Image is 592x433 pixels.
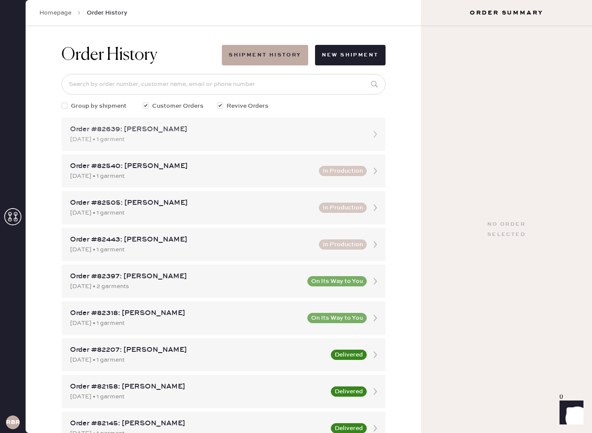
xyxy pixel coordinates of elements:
[70,392,326,401] div: [DATE] • 1 garment
[523,144,563,156] th: QTY
[222,45,308,65] button: Shipment History
[70,208,314,218] div: [DATE] • 1 garment
[90,156,523,167] td: Pants - Reformation - Stevie Pant Mushroom - Size: 6
[227,101,268,111] span: Revive Orders
[27,288,563,298] div: Orders In Shipment :
[551,395,588,431] iframe: Front Chat
[6,419,20,425] h3: RBRA
[62,45,157,65] h1: Order History
[331,386,367,397] button: Delivered
[230,314,429,325] td: [PERSON_NAME]
[70,308,302,318] div: Order #82318: [PERSON_NAME]
[319,166,367,176] button: In Production
[27,314,104,325] td: 82639
[70,418,326,429] div: Order #82145: [PERSON_NAME]
[70,282,302,291] div: [DATE] • 2 garments
[264,336,327,342] img: logo
[27,91,563,101] div: Customer information
[319,239,367,250] button: In Production
[70,135,362,144] div: [DATE] • 1 garment
[230,303,429,314] th: Customer
[27,255,563,265] div: Shipment #107222
[429,314,563,325] td: 1
[70,318,302,328] div: [DATE] • 1 garment
[331,350,367,360] button: Delivered
[70,382,326,392] div: Order #82158: [PERSON_NAME]
[27,244,563,255] div: Shipment Summary
[152,101,203,111] span: Customer Orders
[27,68,563,78] div: Order # 82639
[70,161,314,171] div: Order #82540: [PERSON_NAME]
[70,345,326,355] div: Order #82207: [PERSON_NAME]
[70,271,302,282] div: Order #82397: [PERSON_NAME]
[70,124,362,135] div: Order #82639: [PERSON_NAME]
[70,235,314,245] div: Order #82443: [PERSON_NAME]
[487,219,526,240] div: No order selected
[104,303,230,314] th: Order Date
[307,276,367,286] button: On Its Way to You
[104,314,230,325] td: [DATE]
[27,265,563,275] div: Reformation [GEOGRAPHIC_DATA]
[421,9,592,17] h3: Order Summary
[27,144,90,156] th: ID
[62,74,386,94] input: Search by order number, customer name, email or phone number
[70,171,314,181] div: [DATE] • 1 garment
[523,156,563,167] td: 1
[70,198,314,208] div: Order #82505: [PERSON_NAME]
[87,9,127,17] span: Order History
[70,245,314,254] div: [DATE] • 1 garment
[27,101,563,132] div: # 75433 [PERSON_NAME] [PERSON_NAME] [EMAIL_ADDRESS][DOMAIN_NAME]
[70,355,326,365] div: [DATE] • 1 garment
[315,45,386,65] button: New Shipment
[27,156,90,167] td: 950112
[307,313,367,323] button: On Its Way to You
[319,203,367,213] button: In Production
[27,303,104,314] th: ID
[429,303,563,314] th: # Garments
[71,101,127,111] span: Group by shipment
[90,144,523,156] th: Description
[283,10,308,36] img: logo
[264,169,327,176] img: Logo
[27,57,563,68] div: Packing slip
[39,9,71,17] a: Homepage
[283,197,308,223] img: logo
